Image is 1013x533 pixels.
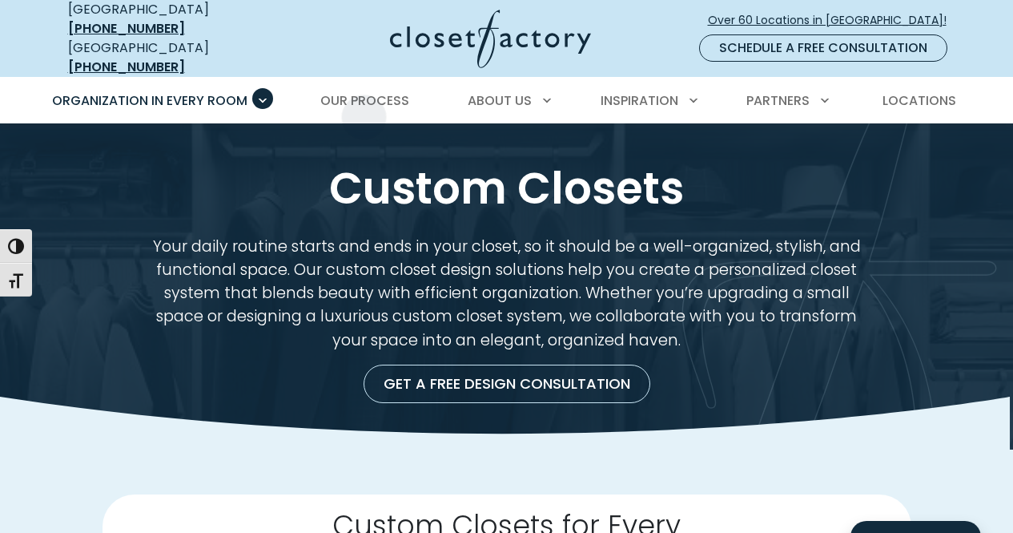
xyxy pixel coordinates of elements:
[41,79,973,123] nav: Primary Menu
[601,91,678,110] span: Inspiration
[707,6,960,34] a: Over 60 Locations in [GEOGRAPHIC_DATA]!
[882,91,956,110] span: Locations
[364,365,650,403] a: Get a Free Design Consultation
[68,38,264,77] div: [GEOGRAPHIC_DATA]
[468,91,532,110] span: About Us
[68,19,185,38] a: [PHONE_NUMBER]
[68,58,185,76] a: [PHONE_NUMBER]
[65,162,949,216] h1: Custom Closets
[708,12,959,29] span: Over 60 Locations in [GEOGRAPHIC_DATA]!
[140,235,874,351] p: Your daily routine starts and ends in your closet, so it should be a well-organized, stylish, and...
[52,91,247,110] span: Organization in Every Room
[699,34,947,62] a: Schedule a Free Consultation
[390,10,591,68] img: Closet Factory Logo
[320,91,409,110] span: Our Process
[746,91,810,110] span: Partners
